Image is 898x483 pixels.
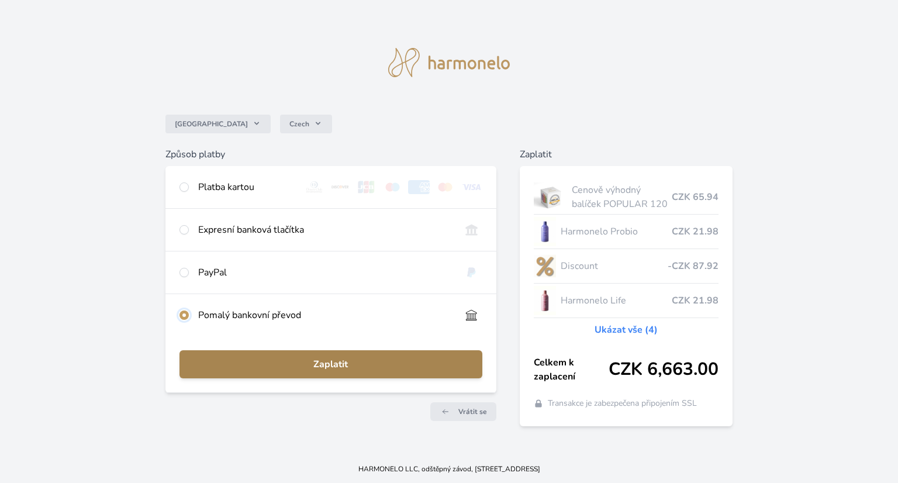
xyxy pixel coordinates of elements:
[534,217,556,246] img: CLEAN_PROBIO_se_stinem_x-lo.jpg
[561,259,668,273] span: Discount
[189,357,473,371] span: Zaplatit
[175,119,248,129] span: [GEOGRAPHIC_DATA]
[668,259,719,273] span: -CZK 87.92
[165,147,496,161] h6: Způsob platby
[355,180,377,194] img: jcb.svg
[534,356,609,384] span: Celkem k zaplacení
[458,407,487,416] span: Vrátit se
[382,180,403,194] img: maestro.svg
[430,402,496,421] a: Vrátit se
[461,180,482,194] img: visa.svg
[595,323,658,337] a: Ukázat vše (4)
[330,180,351,194] img: discover.svg
[572,183,672,211] span: Cenově výhodný balíček POPULAR 120
[408,180,430,194] img: amex.svg
[461,223,482,237] img: onlineBanking_CZ.svg
[609,359,719,380] span: CZK 6,663.00
[198,308,451,322] div: Pomalý bankovní převod
[561,225,672,239] span: Harmonelo Probio
[534,182,567,212] img: popular.jpg
[672,294,719,308] span: CZK 21.98
[179,350,482,378] button: Zaplatit
[548,398,697,409] span: Transakce je zabezpečena připojením SSL
[534,251,556,281] img: discount-lo.png
[520,147,733,161] h6: Zaplatit
[434,180,456,194] img: mc.svg
[198,223,451,237] div: Expresní banková tlačítka
[198,180,294,194] div: Platba kartou
[165,115,271,133] button: [GEOGRAPHIC_DATA]
[289,119,309,129] span: Czech
[672,225,719,239] span: CZK 21.98
[561,294,672,308] span: Harmonelo Life
[461,265,482,280] img: paypal.svg
[388,48,510,77] img: logo.svg
[672,190,719,204] span: CZK 65.94
[461,308,482,322] img: bankTransfer_IBAN.svg
[534,286,556,315] img: CLEAN_LIFE_se_stinem_x-lo.jpg
[303,180,325,194] img: diners.svg
[198,265,451,280] div: PayPal
[280,115,332,133] button: Czech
